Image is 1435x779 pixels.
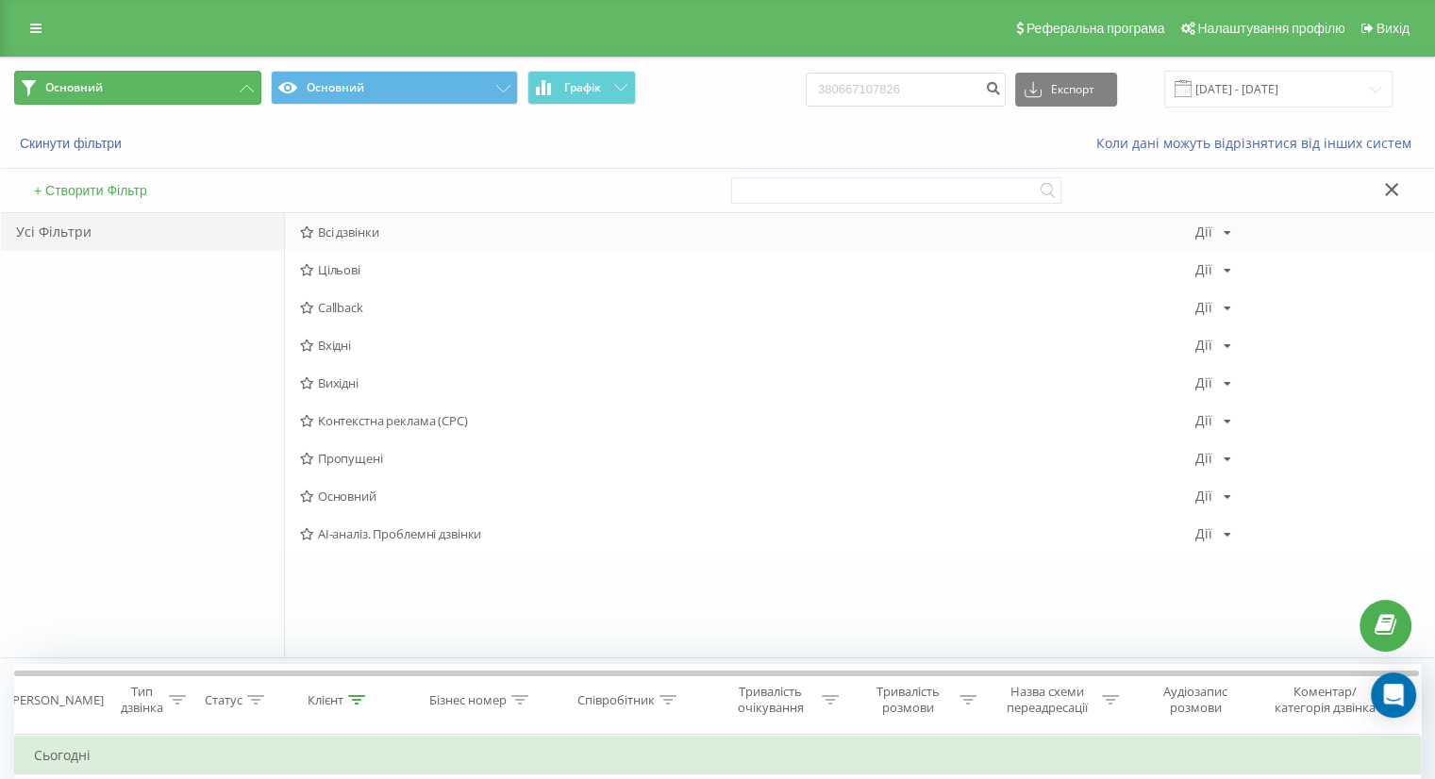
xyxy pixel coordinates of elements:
div: [PERSON_NAME] [8,692,104,708]
div: Дії [1195,225,1212,239]
div: Тип дзвінка [119,684,163,716]
div: Дії [1195,414,1212,427]
span: Налаштування профілю [1197,21,1344,36]
span: Всі дзвінки [300,225,1195,239]
div: Дії [1195,339,1212,352]
button: Основний [271,71,518,105]
span: Пропущені [300,452,1195,465]
span: Цільові [300,263,1195,276]
span: AI-аналіз. Проблемні дзвінки [300,527,1195,540]
div: Усі Фільтри [1,213,284,251]
div: Співробітник [577,692,655,708]
div: Назва схеми переадресації [998,684,1097,716]
div: Дії [1195,527,1212,540]
div: Клієнт [308,692,343,708]
button: Графік [527,71,636,105]
div: Дії [1195,301,1212,314]
div: Бізнес номер [429,692,507,708]
div: Аудіозапис розмови [1141,684,1251,716]
input: Пошук за номером [806,73,1006,107]
button: + Створити Фільтр [28,182,153,199]
button: Експорт [1015,73,1117,107]
span: Контекстна реклама (CPC) [300,414,1195,427]
button: Закрити [1378,181,1406,201]
div: Статус [205,692,242,708]
div: Дії [1195,376,1212,389]
span: Вихід [1377,21,1410,36]
div: Тривалість очікування [724,684,818,716]
span: Вихідні [300,376,1195,389]
div: Open Intercom Messenger [1371,672,1416,718]
div: Дії [1195,263,1212,276]
span: Основний [45,80,103,95]
span: Графік [564,81,601,94]
span: Callback [300,301,1195,314]
div: Коментар/категорія дзвінка [1269,684,1379,716]
button: Скинути фільтри [14,135,131,152]
div: Дії [1195,452,1212,465]
button: Основний [14,71,261,105]
div: Тривалість розмови [860,684,955,716]
div: Дії [1195,489,1212,503]
span: Вхідні [300,339,1195,352]
td: Сьогодні [15,737,1421,774]
span: Реферальна програма [1026,21,1165,36]
a: Коли дані можуть відрізнятися вiд інших систем [1096,134,1421,152]
span: Основний [300,489,1195,503]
